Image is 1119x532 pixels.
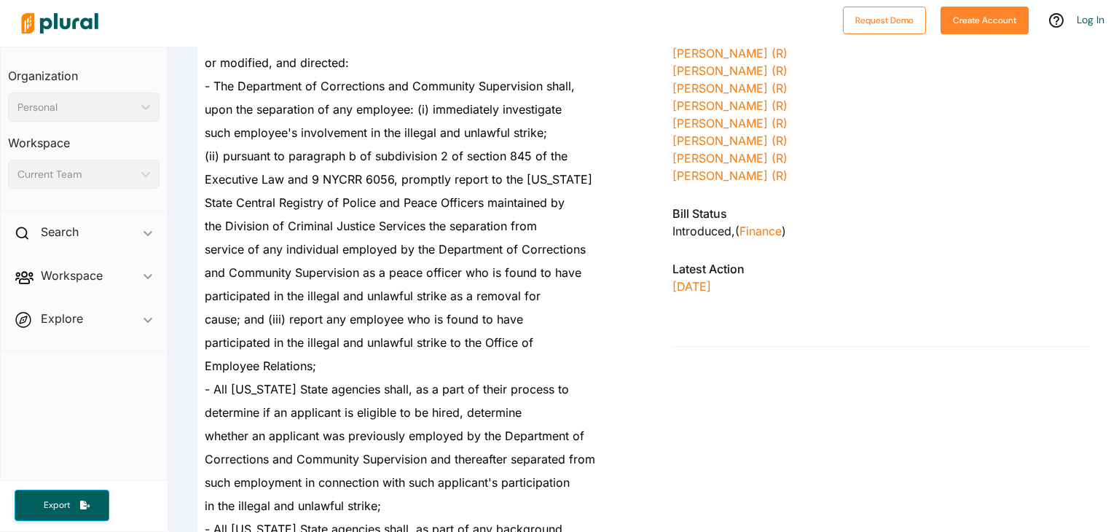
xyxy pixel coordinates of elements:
span: - The Department of Corrections and Community Supervision shall, [205,79,575,93]
button: Export [15,490,109,521]
button: Create Account [941,7,1029,34]
span: such employment in connection with such applicant's participation [205,475,570,490]
a: Request Demo [843,12,926,27]
h3: Organization [8,55,160,87]
p: [DATE] [672,278,1090,295]
a: [PERSON_NAME] (R) [672,168,788,183]
span: such employee's involvement in the illegal and unlawful strike; [205,125,547,140]
span: Executive Law and 9 NYCRR 6056, promptly report to the [US_STATE] [205,172,592,187]
h3: Workspace [8,122,160,154]
a: Finance [739,224,782,238]
h2: Search [41,224,79,240]
span: State Central Registry of Police and Peace Officers maintained by [205,195,565,210]
button: Request Demo [843,7,926,34]
span: or modified, and directed: [205,55,349,70]
span: Corrections and Community Supervision and thereafter separated from [205,452,595,466]
span: and Community Supervision as a peace officer who is found to have [205,265,581,280]
span: determine if an applicant is eligible to be hired, determine [205,405,522,420]
a: [PERSON_NAME] (R) [672,116,788,130]
a: [PERSON_NAME] (R) [672,46,788,60]
span: Export [34,499,80,512]
a: [PERSON_NAME] (R) [672,81,788,95]
span: whether an applicant was previously employed by the Department of [205,429,584,443]
span: in the illegal and unlawful strike; [205,498,381,513]
a: [PERSON_NAME] (R) [672,151,788,165]
span: upon the separation of any employee: (i) immediately investigate [205,102,562,117]
span: - All [US_STATE] State agencies shall, as a part of their process to [205,382,569,396]
a: [PERSON_NAME] (R) [672,98,788,113]
div: Personal [17,100,136,115]
span: service of any individual employed by the Department of Corrections [205,242,586,257]
h3: Latest Action [672,260,1090,278]
a: Create Account [941,12,1029,27]
span: (ii) pursuant to paragraph b of subdivision 2 of section 845 of the [205,149,568,163]
a: [PERSON_NAME] (R) [672,63,788,78]
a: [PERSON_NAME] (R) [672,133,788,148]
span: participated in the illegal and unlawful strike as a removal for [205,289,541,303]
div: Current Team [17,167,136,182]
span: participated in the illegal and unlawful strike to the Office of [205,335,533,350]
span: Employee Relations; [205,359,316,373]
span: the Division of Criminal Justice Services the separation from [205,219,537,233]
h3: Bill Status [672,205,1090,222]
div: Introduced , ( ) [672,222,1090,240]
span: cause; and (iii) report any employee who is found to have [205,312,523,326]
a: Log In [1077,13,1104,26]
